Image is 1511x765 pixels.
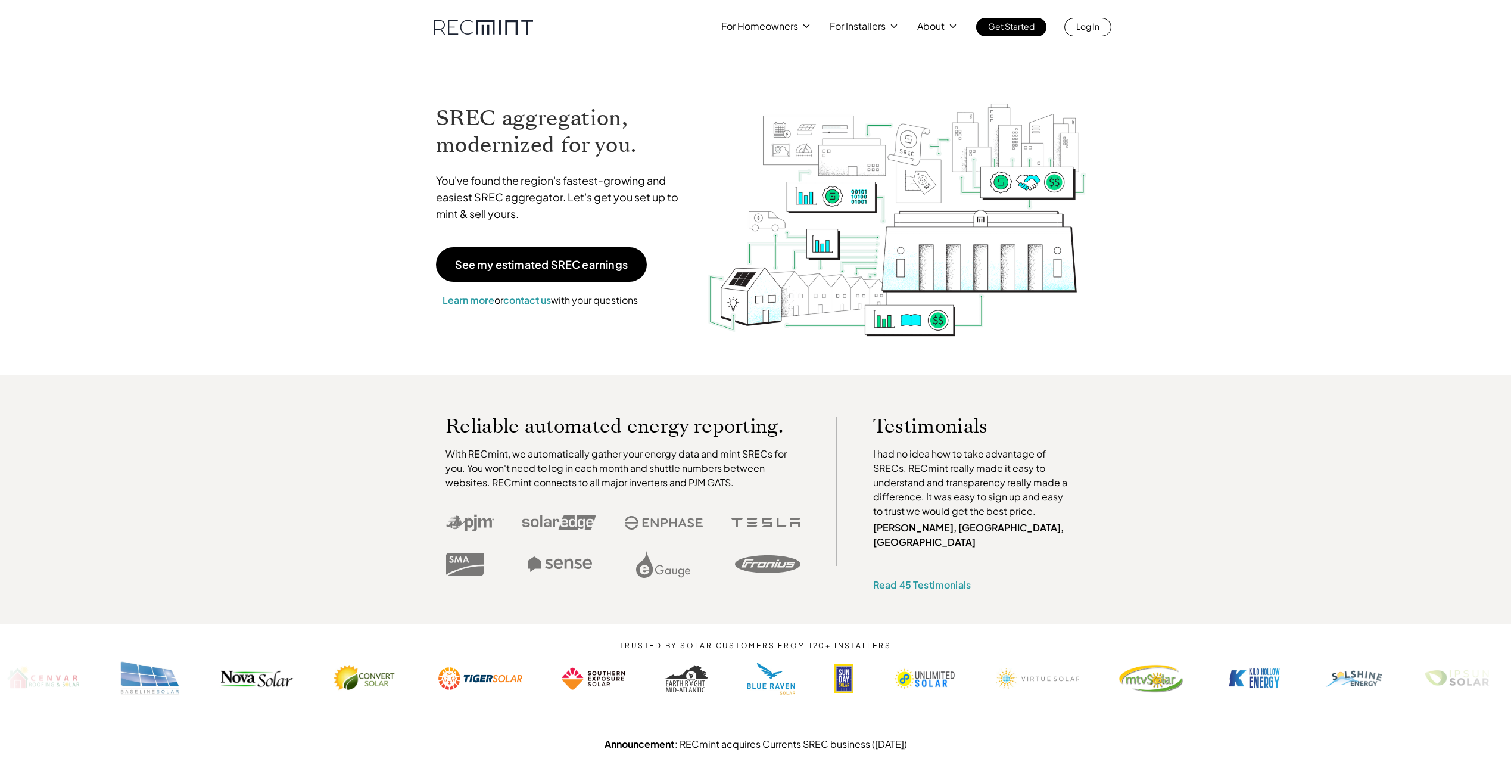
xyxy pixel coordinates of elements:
a: contact us [503,294,551,306]
p: Testimonials [873,417,1051,435]
a: Get Started [976,18,1046,36]
p: Get Started [988,18,1035,35]
p: [PERSON_NAME], [GEOGRAPHIC_DATA], [GEOGRAPHIC_DATA] [873,521,1073,549]
p: For Installers [830,18,886,35]
p: See my estimated SREC earnings [455,259,628,270]
p: With RECmint, we automatically gather your energy data and mint SRECs for you. You won't need to ... [445,447,800,490]
a: Learn more [443,294,494,306]
strong: Announcement [605,738,675,750]
p: TRUSTED BY SOLAR CUSTOMERS FROM 120+ INSTALLERS [584,642,927,650]
p: Reliable automated energy reporting. [445,417,800,435]
p: For Homeowners [721,18,798,35]
a: See my estimated SREC earnings [436,247,647,282]
img: RECmint value cycle [707,72,1087,340]
a: Announcement: RECmint acquires Currents SREC business ([DATE]) [605,738,907,750]
p: or with your questions [436,293,644,308]
p: About [917,18,945,35]
a: Read 45 Testimonials [873,579,971,591]
p: Log In [1076,18,1099,35]
a: Log In [1064,18,1111,36]
p: I had no idea how to take advantage of SRECs. RECmint really made it easy to understand and trans... [873,447,1073,518]
h1: SREC aggregation, modernized for you. [436,105,690,158]
p: You've found the region's fastest-growing and easiest SREC aggregator. Let's get you set up to mi... [436,172,690,222]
